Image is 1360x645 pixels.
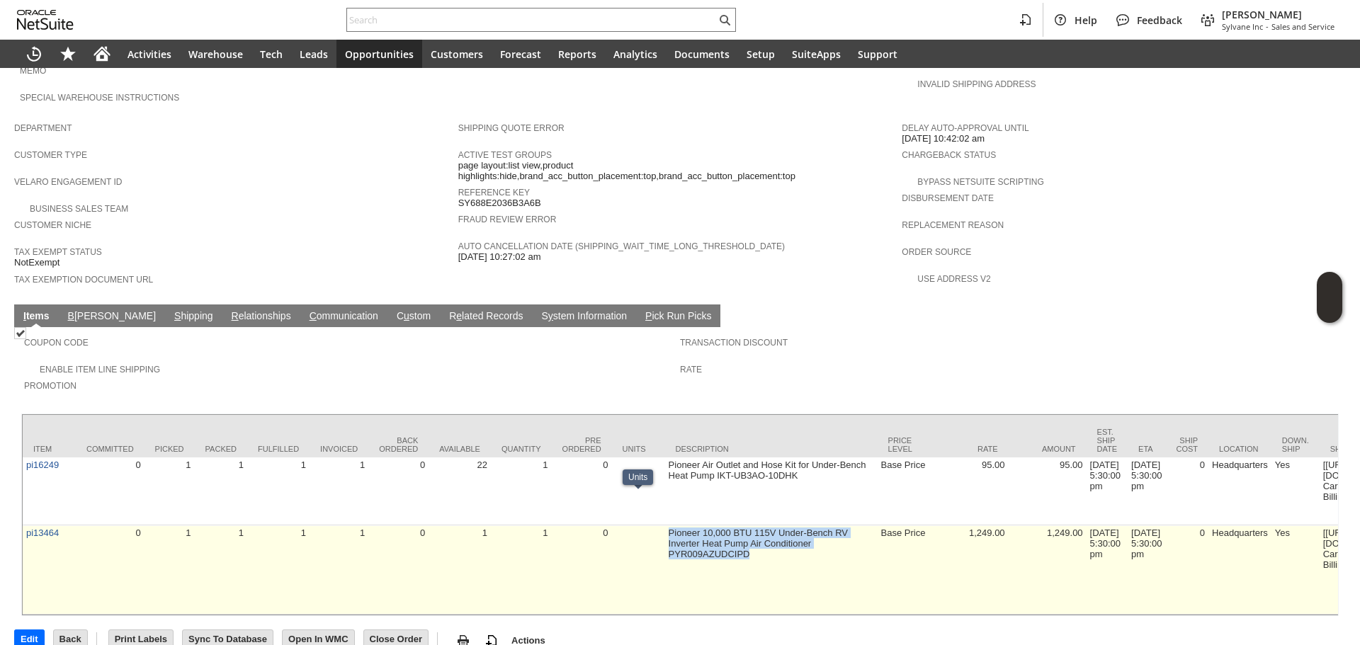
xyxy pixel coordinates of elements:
div: Est. Ship Date [1097,428,1118,453]
td: [DATE] 5:30:00 pm [1128,457,1165,525]
td: 0 [1165,525,1208,615]
td: 1,249.00 [1009,525,1087,615]
span: Analytics [613,47,657,61]
a: Support [849,40,906,68]
td: Yes [1271,457,1320,525]
a: Reports [550,40,605,68]
td: 0 [1165,457,1208,525]
a: Enable Item Line Shipping [40,365,160,375]
a: Pick Run Picks [642,310,715,324]
a: Fraud Review Error [458,215,557,224]
span: R [232,310,239,321]
div: Location [1219,445,1261,453]
a: Replacement reason [902,220,1004,230]
a: Customers [422,40,492,68]
a: Customer Niche [14,220,91,230]
span: Oracle Guided Learning Widget. To move around, please hold and drag [1317,298,1342,324]
span: SuiteApps [792,47,841,61]
span: e [456,310,462,321]
a: Custom [393,310,434,324]
td: 1 [310,457,368,525]
a: Coupon Code [24,338,89,348]
div: Down. Ship [1282,436,1309,453]
div: Back Ordered [379,436,418,453]
a: B[PERSON_NAME] [64,310,159,324]
td: [DATE] 5:30:00 pm [1087,457,1128,525]
a: Bypass NetSuite Scripting [917,177,1043,187]
div: Picked [155,445,184,453]
a: Reference Key [458,188,530,198]
a: Disbursement Date [902,193,994,203]
span: I [23,310,26,321]
td: 1 [195,457,247,525]
a: Opportunities [336,40,422,68]
a: Documents [666,40,738,68]
td: 0 [552,525,612,615]
span: Opportunities [345,47,414,61]
td: 22 [429,457,491,525]
div: Fulfilled [258,445,299,453]
a: Setup [738,40,783,68]
span: Activities [127,47,171,61]
a: Tax Exempt Status [14,247,102,257]
a: Forecast [492,40,550,68]
a: Chargeback Status [902,150,996,160]
a: Warehouse [180,40,251,68]
div: ETA [1138,445,1155,453]
td: 0 [76,457,144,525]
a: Special Warehouse Instructions [20,93,179,103]
span: NotExempt [14,257,59,268]
td: Base Price [878,525,931,615]
td: Pioneer 10,000 BTU 115V Under-Bench RV Inverter Heat Pump Air Conditioner PYR009AZUDCIPD [665,525,878,615]
a: Leads [291,40,336,68]
div: Units [623,445,654,453]
input: Search [347,11,716,28]
td: Yes [1271,525,1320,615]
span: Tech [260,47,283,61]
span: u [404,310,409,321]
div: Units [628,472,647,482]
td: 0 [368,457,429,525]
a: pi13464 [26,527,59,538]
span: Forecast [500,47,541,61]
svg: Home [93,45,110,62]
td: 95.00 [931,457,1009,525]
td: [DATE] 5:30:00 pm [1087,525,1128,615]
a: Recent Records [17,40,51,68]
div: Description [676,445,867,453]
a: Business Sales Team [30,204,128,214]
div: Shortcuts [51,40,85,68]
img: Checked [14,327,26,339]
span: S [174,310,181,321]
span: [PERSON_NAME] [1222,8,1334,21]
a: Home [85,40,119,68]
span: Setup [747,47,775,61]
div: Invoiced [320,445,358,453]
td: 1 [491,525,552,615]
iframe: Click here to launch Oracle Guided Learning Help Panel [1317,272,1342,323]
a: Customer Type [14,150,87,160]
span: y [548,310,553,321]
span: C [310,310,317,321]
div: Rate [941,445,998,453]
a: Delay Auto-Approval Until [902,123,1028,133]
div: Ship Cost [1176,436,1198,453]
td: 95.00 [1009,457,1087,525]
a: Invalid Shipping Address [917,79,1036,89]
td: 0 [552,457,612,525]
span: Sales and Service [1271,21,1334,32]
svg: logo [17,10,74,30]
td: Pioneer Air Outlet and Hose Kit for Under-Bench Heat Pump IKT-UB3AO-10DHK [665,457,878,525]
td: 1 [247,525,310,615]
span: P [645,310,652,321]
span: [DATE] 10:27:02 am [458,251,541,263]
a: Tax Exemption Document URL [14,275,153,285]
a: Promotion [24,381,76,391]
div: Committed [86,445,134,453]
span: B [68,310,74,321]
td: 1 [491,457,552,525]
span: SY688E2036B3A6B [458,198,541,209]
span: Customers [431,47,483,61]
a: Related Records [446,310,526,324]
td: [DATE] 5:30:00 pm [1128,525,1165,615]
